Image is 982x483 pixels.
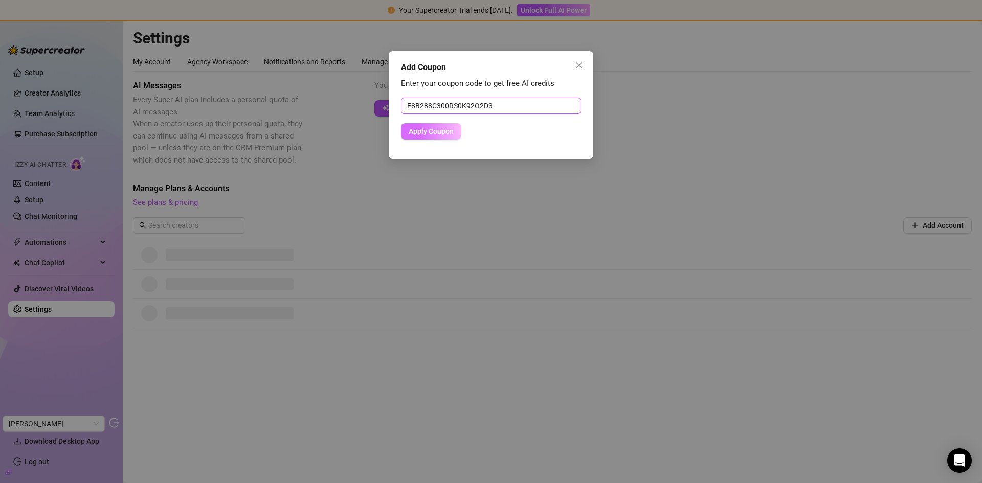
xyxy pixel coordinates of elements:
span: Apply Coupon [409,127,454,135]
div: Add Coupon [401,61,581,74]
div: Enter your coupon code to get free AI credits [401,78,581,90]
span: Close [571,61,587,70]
div: Open Intercom Messenger [947,448,972,473]
span: close [575,61,583,70]
button: Close [571,57,587,74]
button: Apply Coupon [401,123,461,140]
